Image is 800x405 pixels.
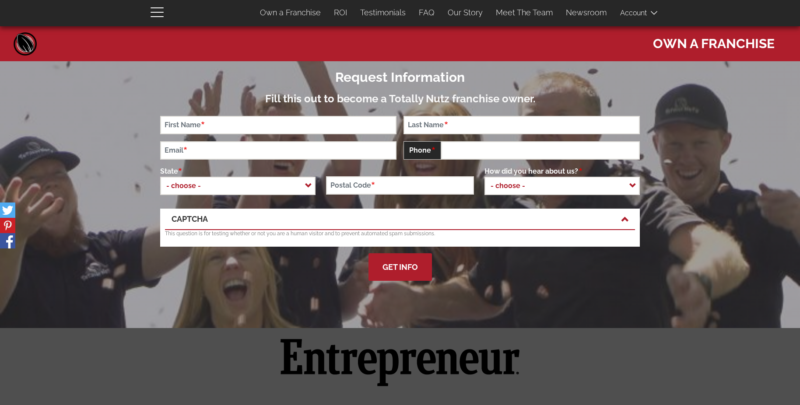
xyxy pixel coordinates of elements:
a: ROI [327,3,354,22]
a: Newsroom [559,3,613,22]
span: Own a Franchise [653,31,775,52]
input: Email [160,141,396,160]
h3: Fill this out to become a Totally Nutz franchise owner. [160,93,640,105]
span: Phone [404,141,441,160]
input: Postal Code [326,176,474,195]
a: Testimonials [354,3,412,22]
span: How did you hear about us? [484,167,582,175]
button: Get Info [368,253,432,281]
a: Own a Franchise [253,3,327,22]
p: This question is for testing whether or not you are a human visitor and to prevent automated spam... [165,230,635,237]
span: State [160,167,182,175]
a: CAPTCHA [172,213,629,225]
a: Home [12,31,39,57]
h2: Request Information [160,70,640,84]
a: Our Story [441,3,489,22]
a: FAQ [412,3,441,22]
input: Last Name [404,116,640,134]
a: Meet The Team [489,3,559,22]
input: First Name [160,116,396,134]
